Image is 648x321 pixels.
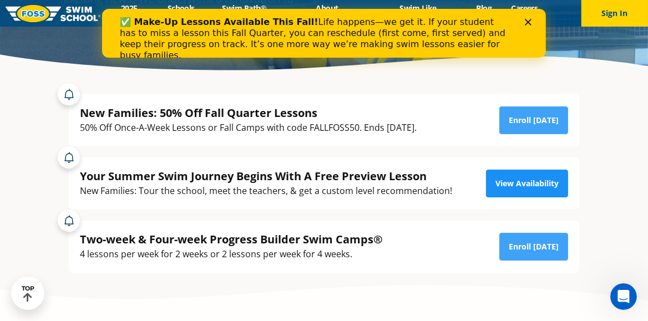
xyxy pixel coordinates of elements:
div: New Families: 50% Off Fall Quarter Lessons [80,105,417,120]
div: Two-week & Four-week Progress Builder Swim Camps® [80,232,383,247]
iframe: Intercom live chat banner [102,9,546,58]
div: Close [423,10,434,17]
div: 50% Off Once-A-Week Lessons or Fall Camps with code FALLFOSS50. Ends [DATE]. [80,120,417,135]
div: New Families: Tour the school, meet the teachers, & get a custom level recommendation! [80,184,452,198]
a: Swim Path® Program [204,3,285,24]
a: View Availability [486,170,568,197]
a: Enroll [DATE] [499,106,568,134]
b: ✅ Make-Up Lessons Available This Fall! [18,8,216,18]
div: 4 lessons per week for 2 weeks or 2 lessons per week for 4 weeks. [80,247,383,262]
a: Swim Like [PERSON_NAME] [369,3,467,24]
a: Enroll [DATE] [499,233,568,261]
a: 2025 Calendar [100,3,158,24]
div: Life happens—we get it. If your student has to miss a lesson this Fall Quarter, you can reschedul... [18,8,408,52]
a: About [PERSON_NAME] [285,3,369,24]
div: Your Summer Swim Journey Begins With A Free Preview Lesson [80,169,452,184]
img: FOSS Swim School Logo [6,5,100,22]
a: Careers [502,3,548,13]
a: Schools [158,3,204,13]
a: Blog [467,3,502,13]
iframe: Intercom live chat [610,283,637,310]
div: TOP [22,285,34,302]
